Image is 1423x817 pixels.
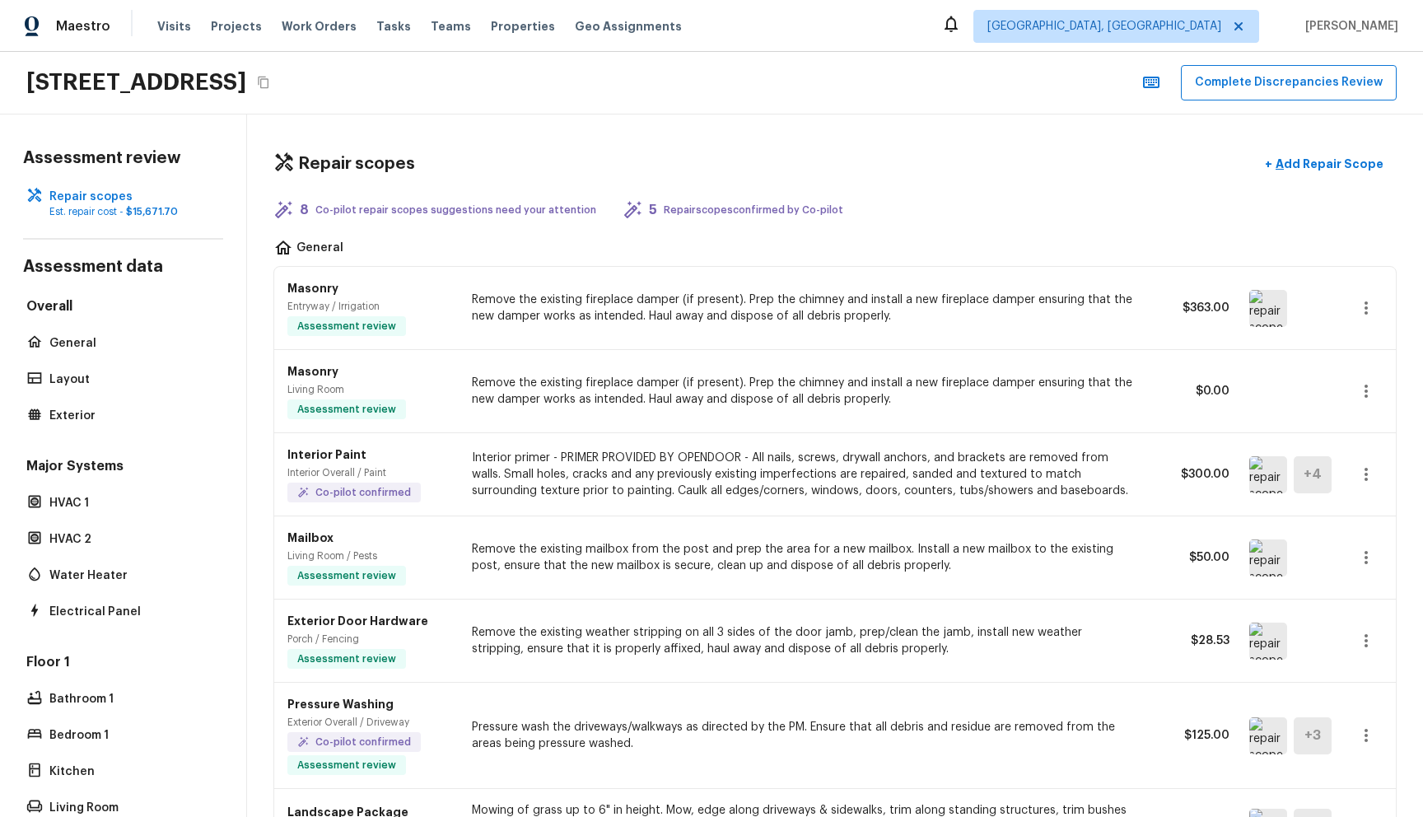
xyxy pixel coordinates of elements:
p: Remove the existing mailbox from the post and prep the area for a new mailbox. Install a new mail... [472,541,1136,574]
p: Add Repair Scope [1272,156,1383,172]
h4: Assessment review [23,147,223,169]
p: Masonry [287,363,406,380]
span: Properties [491,18,555,35]
span: [PERSON_NAME] [1299,18,1398,35]
h5: + 3 [1304,726,1321,745]
p: Layout [49,371,213,388]
span: Visits [157,18,191,35]
p: Remove the existing weather stripping on all 3 sides of the door jamb, prep/clean the jamb, insta... [472,624,1136,657]
p: $125.00 [1155,727,1229,744]
span: Assessment review [291,401,403,418]
p: General [296,240,343,259]
p: Living Room [287,383,406,396]
p: Exterior Door Hardware [287,613,428,629]
button: +Add Repair Scope [1252,147,1397,181]
span: Assessment review [291,757,403,773]
span: Projects [211,18,262,35]
span: Assessment review [291,651,403,667]
h5: Overall [23,297,223,319]
p: HVAC 2 [49,531,213,548]
p: Pressure wash the driveways/walkways as directed by the PM. Ensure that all debris and residue ar... [472,719,1136,752]
p: $28.53 [1155,633,1229,649]
span: Maestro [56,18,110,35]
h5: Major Systems [23,457,223,479]
p: Living Room [49,800,213,816]
p: Exterior [49,408,213,424]
p: HVAC 1 [49,495,213,511]
h5: + 4 [1304,465,1322,483]
p: Repair scopes confirmed by Co-pilot [664,203,843,217]
p: Remove the existing fireplace damper (if present). Prep the chimney and install a new fireplace d... [472,375,1136,408]
h4: Repair scopes [298,153,415,175]
p: Est. repair cost - [49,205,213,218]
p: Exterior Overall / Driveway [287,716,421,729]
img: repair scope asset [1249,623,1287,660]
h5: 5 [649,201,657,219]
h2: [STREET_ADDRESS] [26,68,246,97]
p: Co-pilot confirmed [315,735,411,749]
span: Tasks [376,21,411,32]
p: General [49,335,213,352]
p: Co-pilot confirmed [315,486,411,499]
img: repair scope asset [1249,539,1287,577]
p: $0.00 [1155,383,1229,399]
span: $15,671.70 [126,207,178,217]
p: Interior Overall / Paint [287,466,421,479]
img: repair scope asset [1249,456,1287,493]
h4: Assessment data [23,256,223,281]
p: Interior Paint [287,446,421,463]
p: $50.00 [1155,549,1229,566]
p: Interior primer - PRIMER PROVIDED BY OPENDOOR - All nails, screws, drywall anchors, and brackets ... [472,450,1136,499]
p: Entryway / Irrigation [287,300,406,313]
img: repair scope asset [1249,290,1287,327]
span: Teams [431,18,471,35]
h5: 8 [300,201,309,219]
span: [GEOGRAPHIC_DATA], [GEOGRAPHIC_DATA] [987,18,1221,35]
p: Masonry [287,280,406,296]
p: Water Heater [49,567,213,584]
p: Kitchen [49,763,213,780]
span: Assessment review [291,567,403,584]
p: Remove the existing fireplace damper (if present). Prep the chimney and install a new fireplace d... [472,292,1136,324]
p: $300.00 [1155,466,1229,483]
p: Living Room / Pests [287,549,406,563]
button: Copy Address [253,72,274,93]
span: Assessment review [291,318,403,334]
p: Mailbox [287,530,406,546]
p: Bedroom 1 [49,727,213,744]
p: Bathroom 1 [49,691,213,707]
p: $363.00 [1155,300,1229,316]
button: Complete Discrepancies Review [1181,65,1397,100]
p: Electrical Panel [49,604,213,620]
span: Geo Assignments [575,18,682,35]
p: Porch / Fencing [287,633,428,646]
p: Co-pilot repair scopes suggestions need your attention [315,203,596,217]
p: Repair scopes [49,189,213,205]
h5: Floor 1 [23,653,223,675]
span: Work Orders [282,18,357,35]
img: repair scope asset [1249,717,1287,754]
p: Pressure Washing [287,696,421,712]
